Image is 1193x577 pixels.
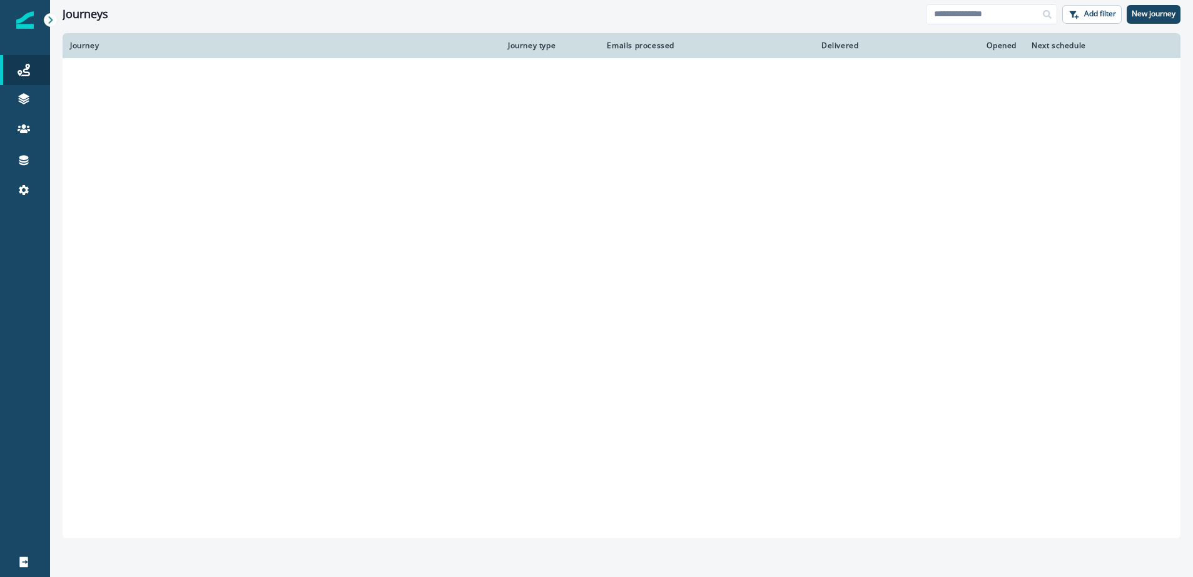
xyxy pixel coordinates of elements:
[16,11,34,29] img: Inflection
[70,41,493,51] div: Journey
[873,41,1017,51] div: Opened
[689,41,858,51] div: Delivered
[602,41,674,51] div: Emails processed
[1127,5,1180,24] button: New journey
[1032,41,1142,51] div: Next schedule
[508,41,587,51] div: Journey type
[1084,9,1116,18] p: Add filter
[63,8,108,21] h1: Journeys
[1132,9,1175,18] p: New journey
[1062,5,1122,24] button: Add filter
